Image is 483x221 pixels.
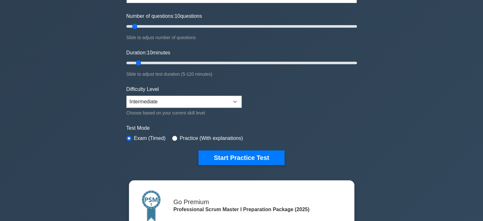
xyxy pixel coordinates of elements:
label: Practice (With explanations) [180,135,243,142]
span: 10 [175,13,180,19]
label: Exam (Timed) [134,135,166,142]
label: Difficulty Level [126,86,159,93]
label: Duration: minutes [126,49,171,57]
label: Number of questions: questions [126,12,202,20]
button: Start Practice Test [198,150,284,165]
div: Choose based on your current skill level [126,109,242,117]
span: 10 [147,50,152,55]
label: Test Mode [126,124,357,132]
div: Slide to adjust test duration (5-120 minutes) [126,70,357,78]
div: Slide to adjust number of questions [126,34,357,41]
